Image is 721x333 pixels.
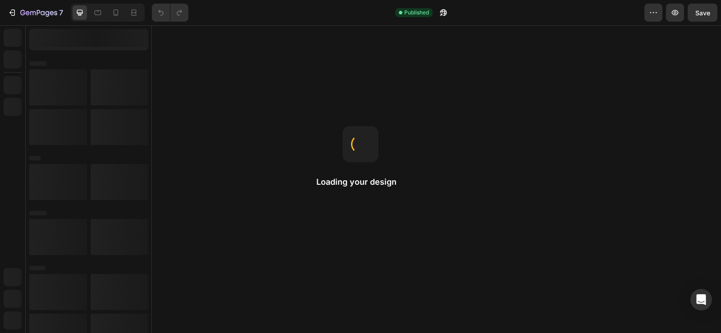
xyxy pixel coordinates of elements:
[404,9,429,17] span: Published
[695,9,710,17] span: Save
[688,4,717,22] button: Save
[316,177,405,187] h2: Loading your design
[690,289,712,310] div: Open Intercom Messenger
[152,4,188,22] div: Undo/Redo
[59,7,63,18] p: 7
[4,4,67,22] button: 7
